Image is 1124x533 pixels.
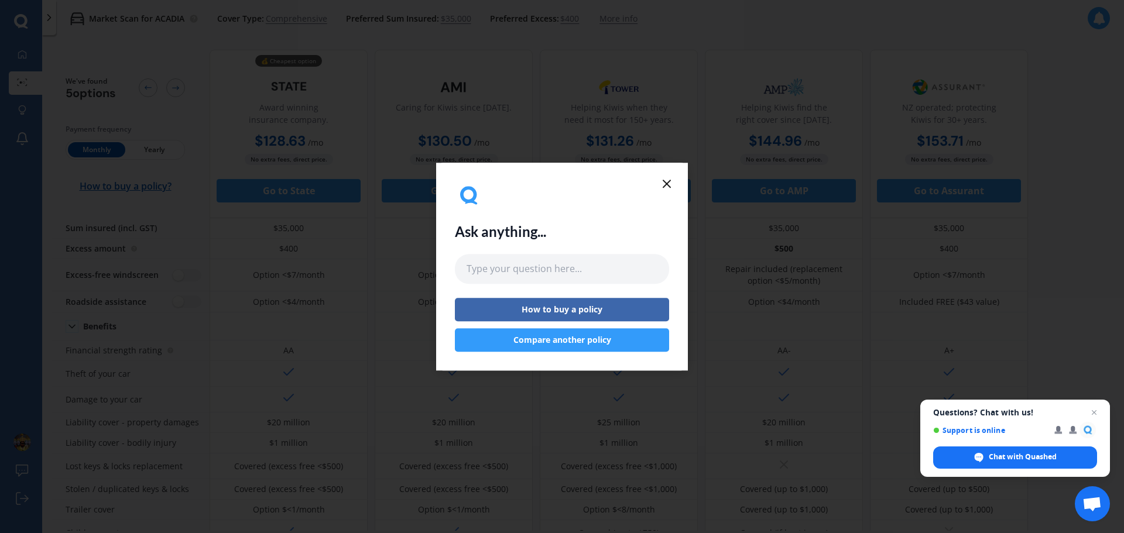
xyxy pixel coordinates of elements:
h2: Ask anything... [455,223,546,240]
span: Chat with Quashed [989,452,1057,462]
button: Compare another policy [455,328,669,352]
div: Open chat [1075,486,1110,521]
button: How to buy a policy [455,298,669,321]
span: Questions? Chat with us! [933,408,1097,417]
div: Chat with Quashed [933,446,1097,469]
span: Support is online [933,426,1046,435]
span: Close chat [1087,405,1101,419]
input: Type your question here... [455,255,669,284]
